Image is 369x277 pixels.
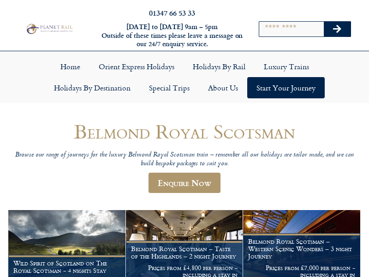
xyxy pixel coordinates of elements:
a: Home [51,56,89,77]
a: Orient Express Holidays [89,56,184,77]
a: Luxury Trains [255,56,318,77]
button: Search [324,22,351,36]
a: Holidays by Rail [184,56,255,77]
h1: Belmond Royal Scotsman – Western Scenic Wonders – 3 night Journey [248,238,355,259]
h1: Wild Spirit of Scotland on The Royal Scotsman - 4 nights Stay [13,259,120,274]
nav: Menu [5,56,364,98]
h6: [DATE] to [DATE] 9am – 5pm Outside of these times please leave a message on our 24/7 enquiry serv... [101,23,244,48]
a: About Us [199,77,247,98]
a: Holidays by Destination [45,77,140,98]
h1: Belmond Royal Scotsman [8,120,361,142]
p: Browse our range of journeys for the luxury Belmond Royal Scotsman train – remember all our holid... [8,151,361,168]
h1: Belmond Royal Scotsman – Taste of the Highlands – 2 night Journey [131,245,238,260]
a: Enquire Now [149,173,220,193]
a: Special Trips [140,77,199,98]
img: Planet Rail Train Holidays Logo [24,23,74,35]
a: 01347 66 53 33 [149,7,195,18]
a: Start your Journey [247,77,325,98]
